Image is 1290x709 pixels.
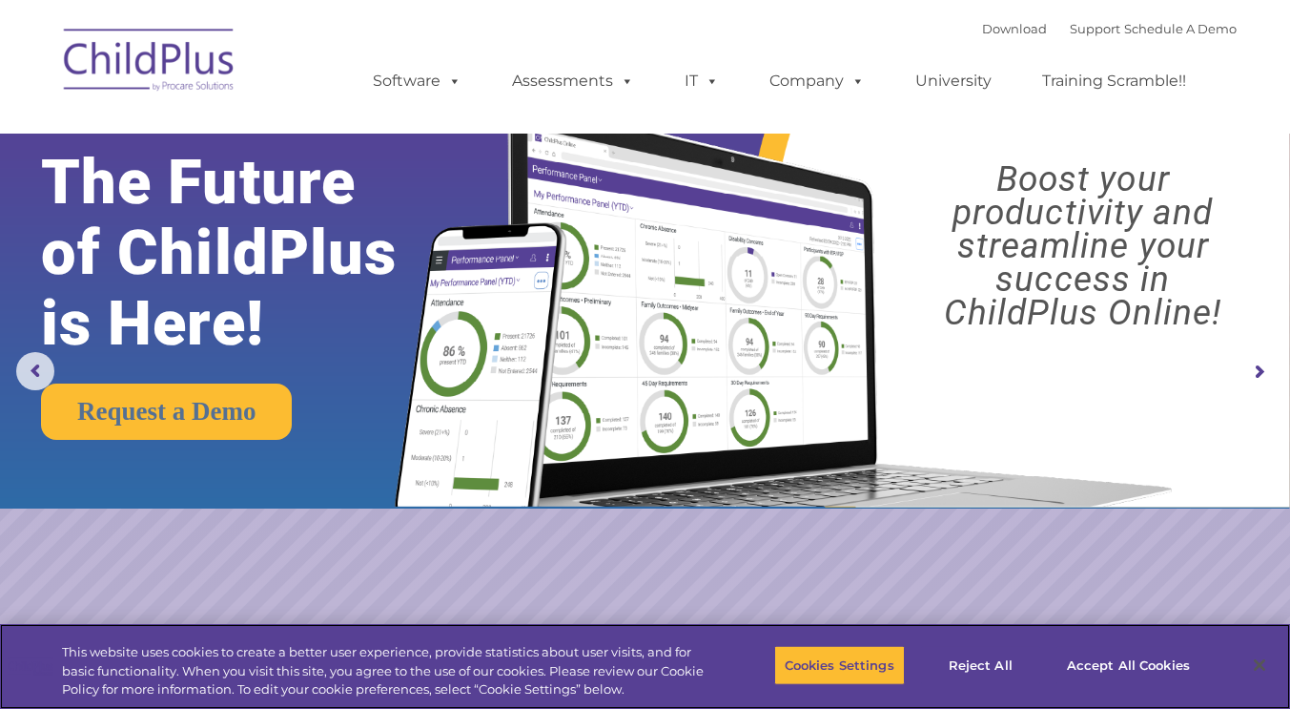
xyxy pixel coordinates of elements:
[265,204,346,219] span: Phone number
[921,645,1040,685] button: Reject All
[493,62,653,100] a: Assessments
[774,645,905,685] button: Cookies Settings
[1023,62,1205,100] a: Training Scramble!!
[1124,21,1237,36] a: Schedule A Demo
[1239,644,1280,686] button: Close
[750,62,884,100] a: Company
[982,21,1237,36] font: |
[1056,645,1200,685] button: Accept All Cookies
[54,15,245,111] img: ChildPlus by Procare Solutions
[265,126,323,140] span: Last name
[41,384,292,440] a: Request a Demo
[354,62,481,100] a: Software
[982,21,1047,36] a: Download
[896,62,1011,100] a: University
[62,643,709,699] div: This website uses cookies to create a better user experience, provide statistics about user visit...
[891,162,1275,329] rs-layer: Boost your productivity and streamline your success in ChildPlus Online!
[1070,21,1120,36] a: Support
[41,147,453,359] rs-layer: The Future of ChildPlus is Here!
[665,62,738,100] a: IT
